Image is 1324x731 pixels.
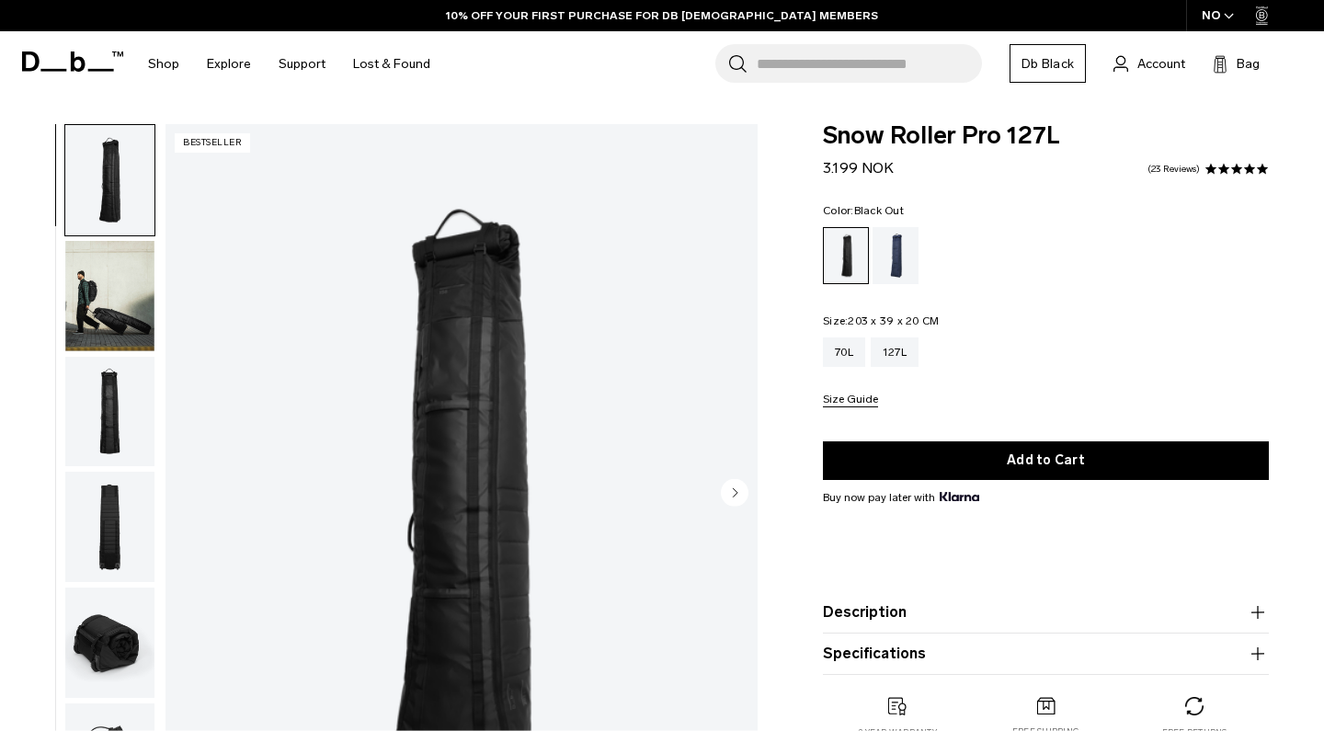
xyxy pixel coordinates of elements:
button: Snow_roller_pro_black_out_new_db10.png [64,240,155,352]
a: Account [1113,52,1185,74]
button: Snow_roller_pro_black_out_new_db9.png [64,356,155,468]
img: Snow_roller_pro_black_out_new_db10.png [65,241,154,351]
a: Shop [148,31,179,97]
span: 3.199 NOK [823,159,894,177]
p: Bestseller [175,133,250,153]
a: Lost & Found [353,31,430,97]
button: Size Guide [823,394,878,407]
button: Snow_roller_pro_black_out_new_db1.png [64,124,155,236]
a: Support [279,31,325,97]
legend: Size: [823,315,939,326]
span: Buy now pay later with [823,489,979,506]
img: Snow_roller_pro_black_out_new_db7.png [65,588,154,698]
span: Black Out [854,204,904,217]
a: Black Out [823,227,869,284]
nav: Main Navigation [134,31,444,97]
img: Snow_roller_pro_black_out_new_db8.png [65,472,154,582]
a: 70L [823,337,865,367]
button: Specifications [823,643,1269,665]
span: 203 x 39 x 20 CM [848,314,939,327]
button: Bag [1213,52,1260,74]
img: Snow_roller_pro_black_out_new_db9.png [65,357,154,467]
span: Account [1137,54,1185,74]
a: Explore [207,31,251,97]
img: {"height" => 20, "alt" => "Klarna"} [940,492,979,501]
a: 23 reviews [1147,165,1200,174]
button: Snow_roller_pro_black_out_new_db8.png [64,471,155,583]
a: Db Black [1010,44,1086,83]
a: 10% OFF YOUR FIRST PURCHASE FOR DB [DEMOGRAPHIC_DATA] MEMBERS [446,7,878,24]
button: Next slide [721,478,748,509]
button: Snow_roller_pro_black_out_new_db7.png [64,587,155,699]
span: Snow Roller Pro 127L [823,124,1269,148]
a: 127L [871,337,919,367]
button: Add to Cart [823,441,1269,480]
legend: Color: [823,205,904,216]
img: Snow_roller_pro_black_out_new_db1.png [65,125,154,235]
button: Description [823,601,1269,623]
a: Blue Hour [873,227,919,284]
span: Bag [1237,54,1260,74]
